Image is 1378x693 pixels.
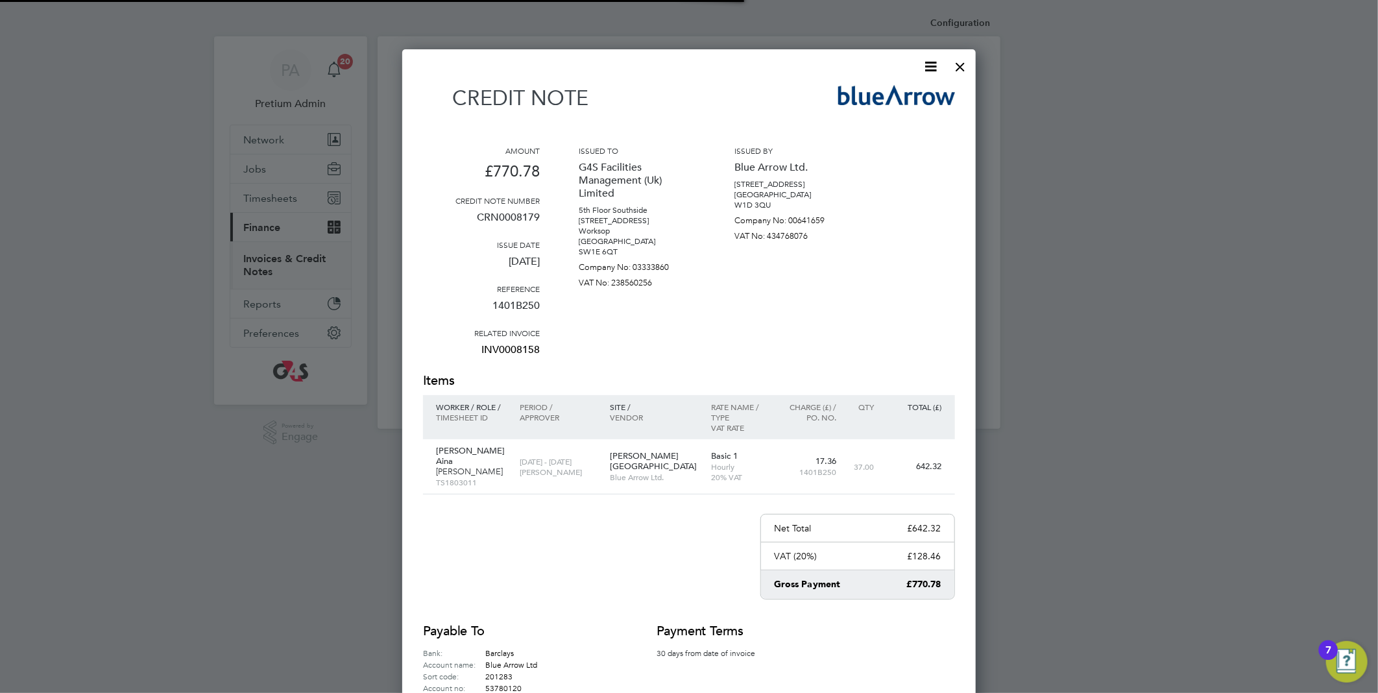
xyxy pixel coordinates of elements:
[520,412,597,422] p: Approver
[423,145,540,156] h3: Amount
[423,206,540,239] p: CRN0008179
[423,647,485,659] label: Bank:
[838,85,955,105] img: bluearrow-logo-remittance.png
[481,338,540,372] a: INV0008158
[423,372,955,390] h2: Items
[657,647,773,659] p: 30 days from date of invoice
[423,156,540,195] p: £770.78
[908,522,941,534] p: £642.32
[734,179,851,189] p: [STREET_ADDRESS]
[734,189,851,200] p: [GEOGRAPHIC_DATA]
[520,467,597,477] p: [PERSON_NAME]
[657,622,773,640] h2: Payment terms
[485,671,513,681] span: 201283
[423,86,588,110] h1: Credit note
[579,215,695,226] p: [STREET_ADDRESS]
[711,472,768,482] p: 20% VAT
[423,659,485,670] label: Account name:
[579,145,695,156] h3: Issued to
[711,402,768,422] p: Rate name / type
[908,550,941,562] p: £128.46
[850,461,874,472] p: 37.00
[734,200,851,210] p: W1D 3QU
[734,226,851,241] p: VAT No: 434768076
[774,578,841,591] p: Gross Payment
[579,273,695,288] p: VAT No: 238560256
[423,239,540,250] h3: Issue date
[520,402,597,412] p: Period /
[780,467,837,477] p: 1401B250
[734,145,851,156] h3: Issued by
[579,257,695,273] p: Company No: 03333860
[436,477,507,487] p: TS1803011
[520,456,597,467] p: [DATE] - [DATE]
[423,294,540,328] p: 1401B250
[485,648,514,658] span: Barclays
[579,156,695,205] p: G4S Facilities Management (Uk) Limited
[579,247,695,257] p: SW1E 6QT
[610,402,699,412] p: Site /
[780,412,837,422] p: Po. No.
[1325,650,1331,667] div: 7
[774,522,811,534] p: Net Total
[423,328,540,338] h3: Related invoice
[711,422,768,433] p: VAT rate
[850,402,874,412] p: QTY
[774,550,817,562] p: VAT (20%)
[485,659,537,670] span: Blue Arrow Ltd
[423,195,540,206] h3: Credit note number
[423,622,618,640] h2: Payable to
[579,236,695,247] p: [GEOGRAPHIC_DATA]
[436,467,507,477] p: [PERSON_NAME]
[780,456,837,467] p: 17.36
[780,402,837,412] p: Charge (£) /
[436,402,507,412] p: Worker / Role /
[610,451,699,472] p: [PERSON_NAME][GEOGRAPHIC_DATA]
[1326,641,1368,683] button: Open Resource Center, 7 new notifications
[423,250,540,284] p: [DATE]
[423,284,540,294] h3: Reference
[485,683,522,693] span: 53780120
[436,412,507,422] p: Timesheet ID
[579,226,695,236] p: Worksop
[887,402,942,412] p: Total (£)
[423,670,485,682] label: Sort code:
[436,446,507,467] p: [PERSON_NAME] Aina
[610,472,699,482] p: Blue Arrow Ltd.
[907,578,941,591] p: £770.78
[711,451,768,461] p: Basic 1
[711,461,768,472] p: Hourly
[734,210,851,226] p: Company No: 00641659
[734,156,851,179] p: Blue Arrow Ltd.
[610,412,699,422] p: Vendor
[887,461,942,472] p: 642.32
[579,205,695,215] p: 5th Floor Southside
